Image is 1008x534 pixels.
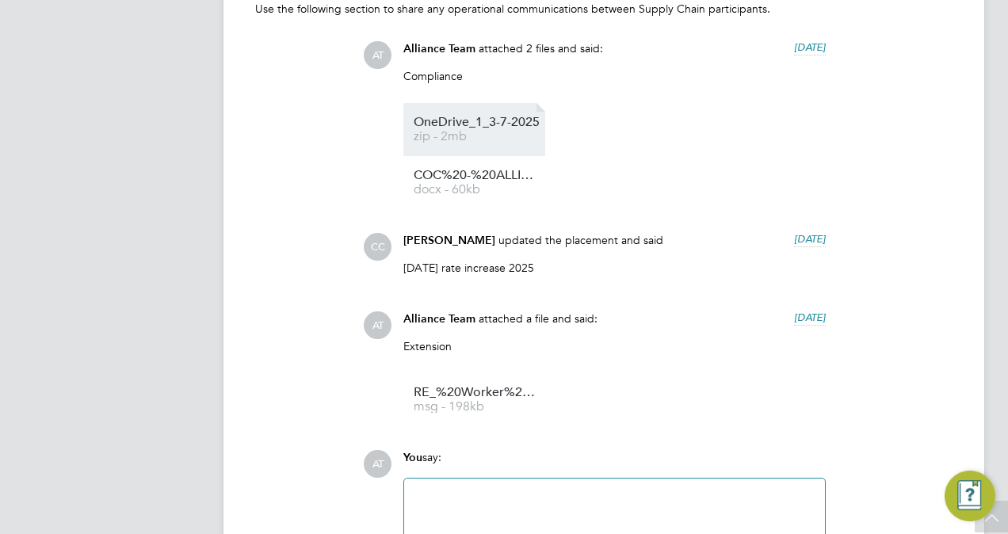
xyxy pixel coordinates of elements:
[945,471,995,521] button: Engage Resource Center
[794,311,826,324] span: [DATE]
[403,339,826,353] p: Extension
[498,233,663,247] span: updated the placement and said
[479,41,603,55] span: attached 2 files and said:
[414,170,540,196] a: COC%20-%20ALLIANCE%20MSP docx - 60kb
[414,131,540,143] span: zip - 2mb
[403,261,826,275] p: [DATE] rate increase 2025
[414,387,540,413] a: RE_%20Worker%20Extension msg - 198kb
[403,312,475,326] span: Alliance Team
[403,42,475,55] span: Alliance Team
[414,401,540,413] span: msg - 198kb
[364,233,391,261] span: CC
[364,41,391,69] span: AT
[403,450,826,478] div: say:
[794,40,826,54] span: [DATE]
[364,311,391,339] span: AT
[414,116,540,128] span: OneDrive_1_3-7-2025
[403,69,826,83] p: Compliance
[255,2,953,16] p: Use the following section to share any operational communications between Supply Chain participants.
[414,170,540,181] span: COC%20-%20ALLIANCE%20MSP
[414,387,540,399] span: RE_%20Worker%20Extension
[403,451,422,464] span: You
[414,116,540,143] a: OneDrive_1_3-7-2025 zip - 2mb
[794,232,826,246] span: [DATE]
[364,450,391,478] span: AT
[414,184,540,196] span: docx - 60kb
[479,311,598,326] span: attached a file and said:
[403,234,495,247] span: [PERSON_NAME]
